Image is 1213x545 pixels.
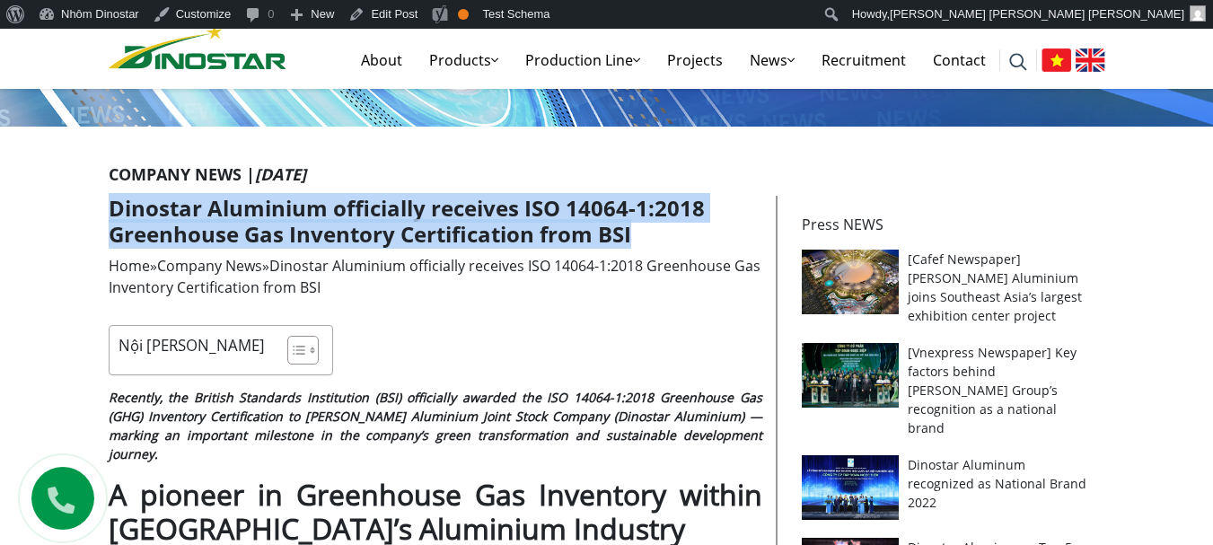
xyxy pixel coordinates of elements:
[512,31,654,89] a: Production Line
[919,31,999,89] a: Contact
[119,335,265,356] p: Nội [PERSON_NAME]
[908,344,1077,436] a: [Vnexpress Newspaper] Key factors behind [PERSON_NAME] Group’s recognition as a national brand
[109,24,286,69] img: Nhôm Dinostar
[109,256,760,297] span: Dinostar Aluminium officially receives ISO 14064-1:2018 Greenhouse Gas Inventory Certification fr...
[416,31,512,89] a: Products
[908,251,1082,324] a: [Cafef Newspaper] [PERSON_NAME] Aluminium joins Southeast Asia’s largest exhibition center project
[274,335,314,365] a: Toggle Table of Content
[802,214,1094,235] p: Press NEWS
[458,9,469,20] div: OK
[109,256,760,297] span: » »
[1009,53,1027,71] img: search
[890,7,1184,21] span: [PERSON_NAME] [PERSON_NAME] [PERSON_NAME]
[654,31,736,89] a: Projects
[1042,48,1071,72] img: Tiếng Việt
[802,250,900,314] img: [Cafef Newspaper] Ngoc Diep Aluminium joins Southeast Asia’s largest exhibition center project
[109,256,150,276] a: Home
[802,343,900,408] img: [Vnexpress Newspaper] Key factors behind Ngoc Diep Group’s recognition as a national brand
[109,163,1105,187] p: Company News |
[1076,48,1105,72] img: English
[157,256,262,276] a: Company News
[802,455,900,520] img: Dinostar Aluminum recognized as National Brand 2022
[347,31,416,89] a: About
[908,456,1086,511] a: Dinostar Aluminum recognized as National Brand 2022
[109,196,762,248] h1: Dinostar Aluminium officially receives ISO 14064-1:2018 Greenhouse Gas Inventory Certification fr...
[808,31,919,89] a: Recruitment
[255,163,306,185] i: [DATE]
[736,31,808,89] a: News
[109,389,762,462] strong: Recently, the British Standards Institution (BSI) officially awarded the ISO 14064-1:2018 Greenho...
